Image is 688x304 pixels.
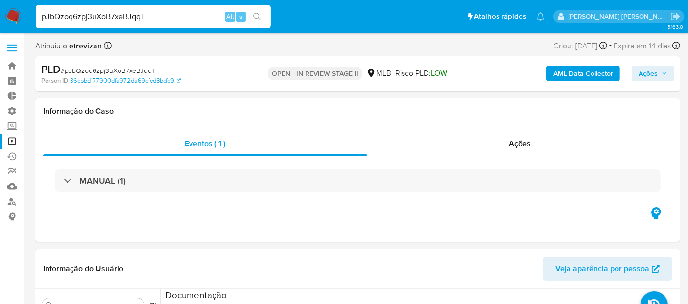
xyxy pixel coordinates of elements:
span: Alt [226,12,234,21]
span: Atalhos rápidos [474,11,526,22]
span: - [609,39,612,52]
span: Expira em 14 dias [614,41,671,51]
span: LOW [431,68,447,79]
span: Ações [639,66,658,81]
button: Ações [632,66,674,81]
span: s [239,12,242,21]
input: Pesquise usuários ou casos... [36,10,271,23]
b: etrevizan [67,40,102,51]
b: AML Data Collector [553,66,613,81]
span: Atribuiu o [35,41,102,51]
h1: Informação do Usuário [43,264,123,274]
div: MANUAL (1) [55,169,661,192]
b: PLD [41,61,61,77]
b: Person ID [41,76,68,85]
span: Ações [509,138,531,149]
button: Veja aparência por pessoa [543,257,672,281]
button: search-icon [247,10,267,23]
p: luciana.joia@mercadopago.com.br [569,12,667,21]
div: MLB [366,68,391,79]
button: AML Data Collector [546,66,620,81]
a: Notificações [536,12,545,21]
span: Veja aparência por pessoa [555,257,649,281]
h1: Informação do Caso [43,106,672,116]
p: OPEN - IN REVIEW STAGE II [268,67,362,80]
h3: MANUAL (1) [79,175,126,186]
div: Criou: [DATE] [553,39,607,52]
span: Risco PLD: [395,68,447,79]
a: Sair [670,11,681,22]
a: 36cbbd177900dfa972da69cfcd8bcfc9 [70,76,181,85]
span: Eventos ( 1 ) [185,138,225,149]
span: # pJbQzoq6zpj3uXoB7xeBJqqT [61,66,155,75]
